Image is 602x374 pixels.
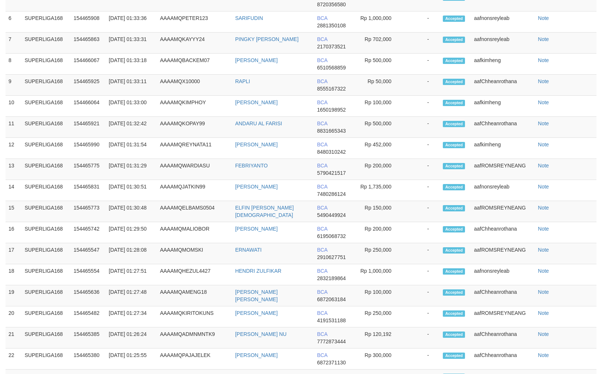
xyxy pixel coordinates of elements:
[538,120,549,126] a: Note
[106,201,157,222] td: [DATE] 01:30:48
[157,33,232,54] td: AAAAMQKAYYY24
[106,327,157,348] td: [DATE] 01:26:24
[355,306,402,327] td: Rp 250,000
[443,163,465,169] span: Accepted
[6,75,22,96] td: 9
[22,180,71,201] td: SUPERLIGA168
[355,159,402,180] td: Rp 200,000
[22,285,71,306] td: SUPERLIGA168
[538,184,549,190] a: Note
[71,96,106,117] td: 154466064
[235,226,278,232] a: [PERSON_NAME]
[471,138,535,159] td: aafkimheng
[317,275,346,281] span: 2832189864
[471,117,535,138] td: aafChheanrothana
[471,222,535,243] td: aafChheanrothana
[538,205,549,211] a: Note
[157,348,232,370] td: AAAAMQPAJAJELEK
[6,243,22,264] td: 17
[443,289,465,296] span: Accepted
[157,96,232,117] td: AAAAMQKIMPHOY
[403,180,440,201] td: -
[317,310,327,316] span: BCA
[355,201,402,222] td: Rp 150,000
[6,96,22,117] td: 10
[355,327,402,348] td: Rp 120,192
[6,327,22,348] td: 21
[235,352,278,358] a: [PERSON_NAME]
[317,23,346,28] span: 2881350108
[317,86,346,92] span: 8555167322
[403,33,440,54] td: -
[106,285,157,306] td: [DATE] 01:27:48
[317,360,346,365] span: 6872371130
[355,222,402,243] td: Rp 200,000
[317,107,346,113] span: 1650198952
[235,268,281,274] a: HENDRI ZULFIKAR
[6,54,22,75] td: 8
[106,159,157,180] td: [DATE] 01:31:29
[403,11,440,33] td: -
[317,296,346,302] span: 6872063184
[71,348,106,370] td: 154465380
[538,226,549,232] a: Note
[471,75,535,96] td: aafChheanrothana
[157,75,232,96] td: AAAAMQX10000
[71,264,106,285] td: 154465554
[106,222,157,243] td: [DATE] 01:29:50
[317,57,327,63] span: BCA
[538,15,549,21] a: Note
[538,78,549,84] a: Note
[317,339,346,344] span: 7772873444
[22,327,71,348] td: SUPERLIGA168
[106,96,157,117] td: [DATE] 01:33:00
[71,33,106,54] td: 154465863
[71,222,106,243] td: 154465742
[157,285,232,306] td: AAAAMQAMENG18
[403,201,440,222] td: -
[538,36,549,42] a: Note
[157,222,232,243] td: AAAAMQMALIOBOR
[403,327,440,348] td: -
[235,36,299,42] a: PINGKY [PERSON_NAME]
[22,96,71,117] td: SUPERLIGA168
[6,138,22,159] td: 12
[355,285,402,306] td: Rp 100,000
[443,226,465,232] span: Accepted
[71,243,106,264] td: 154465547
[443,79,465,85] span: Accepted
[157,180,232,201] td: AAAAMQJATKIN99
[235,57,278,63] a: [PERSON_NAME]
[22,75,71,96] td: SUPERLIGA168
[106,138,157,159] td: [DATE] 01:31:54
[471,180,535,201] td: aafnonsreyleab
[403,222,440,243] td: -
[471,327,535,348] td: aafChheanrothana
[538,310,549,316] a: Note
[317,212,346,218] span: 5490449924
[443,37,465,43] span: Accepted
[71,54,106,75] td: 154466067
[471,11,535,33] td: aafnonsreyleab
[106,348,157,370] td: [DATE] 01:25:55
[6,180,22,201] td: 14
[157,264,232,285] td: AAAAMQHEZUL4427
[157,138,232,159] td: AAAAMQREYNATA11
[317,233,346,239] span: 6195068732
[106,180,157,201] td: [DATE] 01:30:51
[157,243,232,264] td: AAAAMQMOMSKI
[317,65,346,71] span: 6510568859
[355,11,402,33] td: Rp 1,000,000
[106,75,157,96] td: [DATE] 01:33:11
[317,317,346,323] span: 4191531188
[106,117,157,138] td: [DATE] 01:32:42
[538,163,549,169] a: Note
[355,96,402,117] td: Rp 100,000
[355,348,402,370] td: Rp 300,000
[157,306,232,327] td: AAAAMQKIRITOKUNS
[157,117,232,138] td: AAAAMQKOPAY99
[71,11,106,33] td: 154465908
[471,306,535,327] td: aafROMSREYNEANG
[317,120,327,126] span: BCA
[71,285,106,306] td: 154465636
